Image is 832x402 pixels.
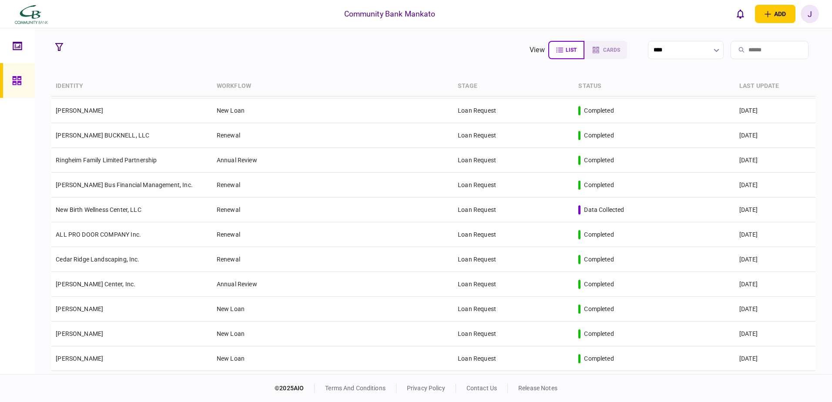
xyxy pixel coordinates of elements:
td: [DATE] [735,272,815,297]
a: terms and conditions [325,385,386,392]
a: New Birth Wellness Center, LLC [56,206,141,213]
td: [DATE] [735,371,815,396]
th: workflow [212,76,453,97]
td: Annual Review [212,148,453,173]
td: [DATE] [735,198,815,222]
span: cards [603,47,620,53]
a: [PERSON_NAME] [56,355,103,362]
button: open notifications list [731,5,750,23]
td: Loan Request [453,297,574,322]
td: New Loan [212,297,453,322]
button: open adding identity options [755,5,795,23]
a: [PERSON_NAME] [56,107,103,114]
td: Loan Request [453,346,574,371]
div: view [530,45,545,55]
img: client company logo [13,3,49,25]
div: completed [584,156,614,164]
td: [DATE] [735,148,815,173]
td: [DATE] [735,297,815,322]
td: New Loan [212,98,453,123]
td: New Loan [212,322,453,346]
div: completed [584,255,614,264]
td: Loan Request [453,148,574,173]
div: completed [584,329,614,338]
a: ALL PRO DOOR COMPANY Inc. [56,231,141,238]
td: Renewal [212,247,453,272]
td: Renewal [212,123,453,148]
div: completed [584,106,614,115]
td: [DATE] [735,123,815,148]
div: © 2025 AIO [275,384,315,393]
td: Renewal [212,198,453,222]
td: Loan Request [453,272,574,297]
td: Loan Request [453,222,574,247]
span: list [566,47,577,53]
td: Renewal [212,222,453,247]
div: completed [584,305,614,313]
td: Loan Request [453,198,574,222]
th: status [574,76,735,97]
td: [DATE] [735,247,815,272]
button: list [548,41,584,59]
th: identity [51,76,212,97]
a: [PERSON_NAME] [56,330,103,337]
a: [PERSON_NAME] Bus Financial Management, Inc. [56,181,193,188]
td: Renewal [212,371,453,396]
a: release notes [518,385,557,392]
div: completed [584,280,614,288]
a: [PERSON_NAME] Center, Inc. [56,281,135,288]
td: [DATE] [735,222,815,247]
a: contact us [466,385,497,392]
div: completed [584,230,614,239]
div: data collected [584,205,624,214]
td: Loan Request [453,123,574,148]
td: Loan Request [453,98,574,123]
td: Loan Request [453,322,574,346]
a: [PERSON_NAME] BUCKNELL, LLC [56,132,149,139]
td: Loan Request [453,247,574,272]
td: Loan Request [453,371,574,396]
a: Ringheim Family Limited Partnership [56,157,157,164]
div: Community Bank Mankato [344,8,436,20]
td: New Loan [212,346,453,371]
a: privacy policy [407,385,445,392]
th: last update [735,76,815,97]
td: Annual Review [212,272,453,297]
button: cards [584,41,627,59]
a: [PERSON_NAME] [56,305,103,312]
button: J [801,5,819,23]
div: completed [584,354,614,363]
td: [DATE] [735,98,815,123]
div: completed [584,181,614,189]
td: [DATE] [735,322,815,346]
th: stage [453,76,574,97]
div: completed [584,131,614,140]
td: [DATE] [735,173,815,198]
td: Loan Request [453,173,574,198]
td: Renewal [212,173,453,198]
a: Cedar Ridge Landscaping, Inc. [56,256,139,263]
td: [DATE] [735,346,815,371]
